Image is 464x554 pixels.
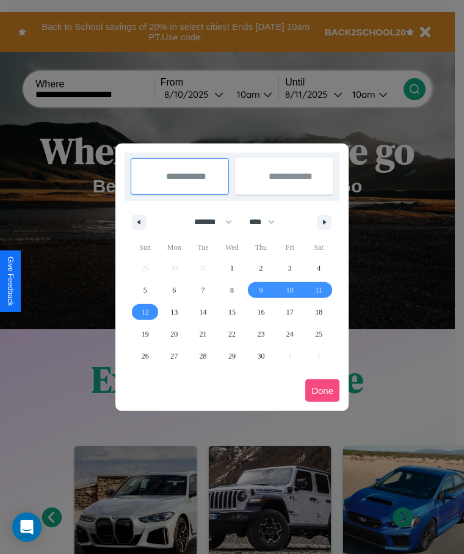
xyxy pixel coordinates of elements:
div: Give Feedback [6,257,15,306]
span: 29 [228,345,236,367]
button: 15 [217,301,246,323]
span: 1 [230,257,234,279]
span: 12 [142,301,149,323]
span: 2 [259,257,263,279]
span: Sat [305,238,333,257]
button: 6 [159,279,188,301]
button: 18 [305,301,333,323]
span: 24 [286,323,294,345]
button: 27 [159,345,188,367]
span: 25 [315,323,322,345]
span: 26 [142,345,149,367]
button: 19 [131,323,159,345]
button: 9 [247,279,275,301]
span: 17 [286,301,294,323]
button: 22 [217,323,246,345]
button: 25 [305,323,333,345]
button: 26 [131,345,159,367]
span: 30 [257,345,264,367]
button: 24 [275,323,304,345]
button: 12 [131,301,159,323]
button: 28 [189,345,217,367]
button: 11 [305,279,333,301]
span: Fri [275,238,304,257]
span: 9 [259,279,263,301]
span: 4 [317,257,321,279]
span: Wed [217,238,246,257]
span: 14 [200,301,207,323]
span: Thu [247,238,275,257]
span: 21 [200,323,207,345]
button: 5 [131,279,159,301]
span: 10 [286,279,294,301]
span: Tue [189,238,217,257]
button: 14 [189,301,217,323]
button: 16 [247,301,275,323]
span: 6 [172,279,176,301]
button: 7 [189,279,217,301]
span: 22 [228,323,236,345]
span: 28 [200,345,207,367]
button: 1 [217,257,246,279]
button: 30 [247,345,275,367]
button: 2 [247,257,275,279]
span: 19 [142,323,149,345]
span: 3 [288,257,292,279]
button: 13 [159,301,188,323]
span: 15 [228,301,236,323]
button: 21 [189,323,217,345]
span: Sun [131,238,159,257]
button: 20 [159,323,188,345]
span: 23 [257,323,264,345]
div: Open Intercom Messenger [12,512,42,542]
button: 8 [217,279,246,301]
span: 5 [143,279,147,301]
span: 7 [201,279,205,301]
button: 10 [275,279,304,301]
span: 8 [230,279,234,301]
button: 17 [275,301,304,323]
span: 20 [170,323,178,345]
span: Mon [159,238,188,257]
span: 16 [257,301,264,323]
button: 29 [217,345,246,367]
button: Done [305,379,339,402]
button: 3 [275,257,304,279]
button: 23 [247,323,275,345]
span: 11 [315,279,322,301]
span: 18 [315,301,322,323]
span: 13 [170,301,178,323]
button: 4 [305,257,333,279]
span: 27 [170,345,178,367]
